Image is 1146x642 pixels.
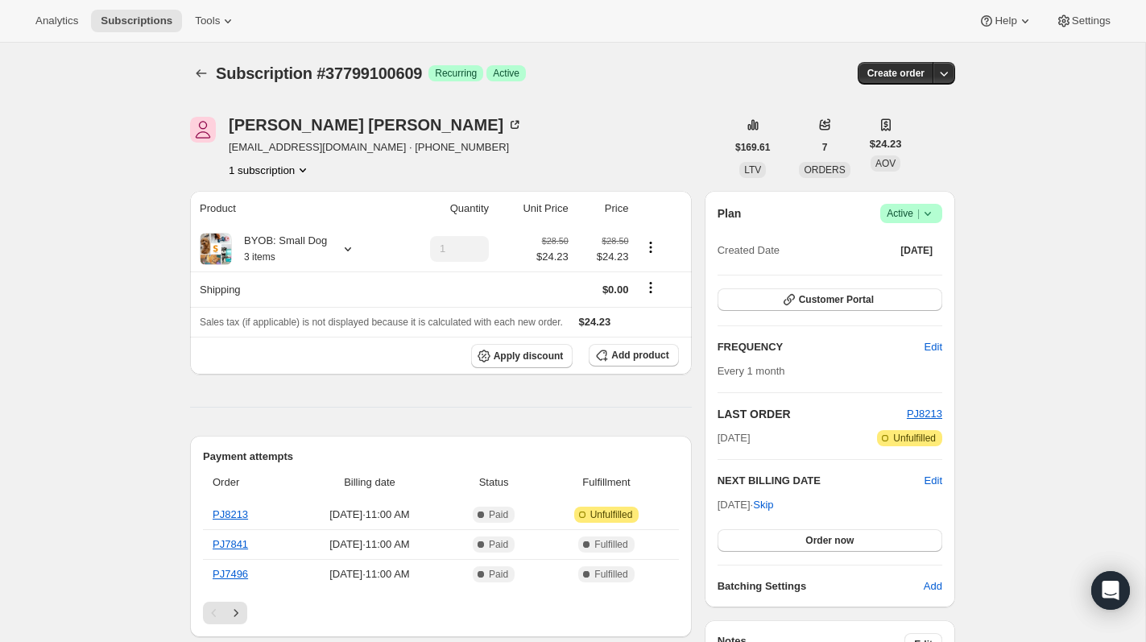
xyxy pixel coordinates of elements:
[925,473,942,489] button: Edit
[229,139,523,155] span: [EMAIL_ADDRESS][DOMAIN_NAME] · [PHONE_NUMBER]
[229,117,523,133] div: [PERSON_NAME] [PERSON_NAME]
[190,191,395,226] th: Product
[489,568,508,581] span: Paid
[494,350,564,362] span: Apply discount
[1072,14,1111,27] span: Settings
[244,251,275,263] small: 3 items
[296,474,444,491] span: Billing date
[594,568,627,581] span: Fulfilled
[718,242,780,259] span: Created Date
[203,465,291,500] th: Order
[602,284,629,296] span: $0.00
[753,497,773,513] span: Skip
[805,534,854,547] span: Order now
[589,344,678,367] button: Add product
[101,14,172,27] span: Subscriptions
[296,566,444,582] span: [DATE] · 11:00 AM
[900,244,933,257] span: [DATE]
[638,238,664,256] button: Product actions
[578,249,629,265] span: $24.23
[726,136,780,159] button: $169.61
[925,339,942,355] span: Edit
[602,236,628,246] small: $28.50
[744,164,761,176] span: LTV
[799,293,874,306] span: Customer Portal
[893,432,936,445] span: Unfulfilled
[718,578,924,594] h6: Batching Settings
[804,164,845,176] span: ORDERS
[969,10,1042,32] button: Help
[536,249,569,265] span: $24.23
[200,317,563,328] span: Sales tax (if applicable) is not displayed because it is calculated with each new order.
[611,349,668,362] span: Add product
[26,10,88,32] button: Analytics
[195,14,220,27] span: Tools
[718,473,925,489] h2: NEXT BILLING DATE
[718,288,942,311] button: Customer Portal
[718,205,742,222] h2: Plan
[875,158,896,169] span: AOV
[471,344,573,368] button: Apply discount
[203,602,679,624] nav: Pagination
[867,67,925,80] span: Create order
[542,236,569,246] small: $28.50
[924,578,942,594] span: Add
[296,507,444,523] span: [DATE] · 11:00 AM
[858,62,934,85] button: Create order
[453,474,534,491] span: Status
[185,10,246,32] button: Tools
[822,141,828,154] span: 7
[735,141,770,154] span: $169.61
[190,271,395,307] th: Shipping
[203,449,679,465] h2: Payment attempts
[200,233,232,265] img: product img
[718,499,774,511] span: [DATE] ·
[493,67,519,80] span: Active
[579,316,611,328] span: $24.23
[891,239,942,262] button: [DATE]
[638,279,664,296] button: Shipping actions
[915,334,952,360] button: Edit
[190,117,216,143] span: Jacqueline Rabinowitz
[813,136,838,159] button: 7
[590,508,633,521] span: Unfulfilled
[91,10,182,32] button: Subscriptions
[995,14,1016,27] span: Help
[870,136,902,152] span: $24.23
[1091,571,1130,610] div: Open Intercom Messenger
[489,508,508,521] span: Paid
[395,191,494,226] th: Quantity
[489,538,508,551] span: Paid
[232,233,327,265] div: BYOB: Small Dog
[887,205,936,222] span: Active
[594,538,627,551] span: Fulfilled
[718,529,942,552] button: Order now
[494,191,573,226] th: Unit Price
[718,406,907,422] h2: LAST ORDER
[907,408,942,420] a: PJ8213
[213,538,248,550] a: PJ7841
[917,207,920,220] span: |
[544,474,668,491] span: Fulfillment
[213,568,248,580] a: PJ7496
[216,64,422,82] span: Subscription #37799100609
[296,536,444,553] span: [DATE] · 11:00 AM
[225,602,247,624] button: Next
[907,406,942,422] button: PJ8213
[914,574,952,599] button: Add
[435,67,477,80] span: Recurring
[190,62,213,85] button: Subscriptions
[213,508,248,520] a: PJ8213
[718,430,751,446] span: [DATE]
[35,14,78,27] span: Analytics
[1046,10,1120,32] button: Settings
[718,339,925,355] h2: FREQUENCY
[743,492,783,518] button: Skip
[573,191,634,226] th: Price
[229,162,311,178] button: Product actions
[718,365,785,377] span: Every 1 month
